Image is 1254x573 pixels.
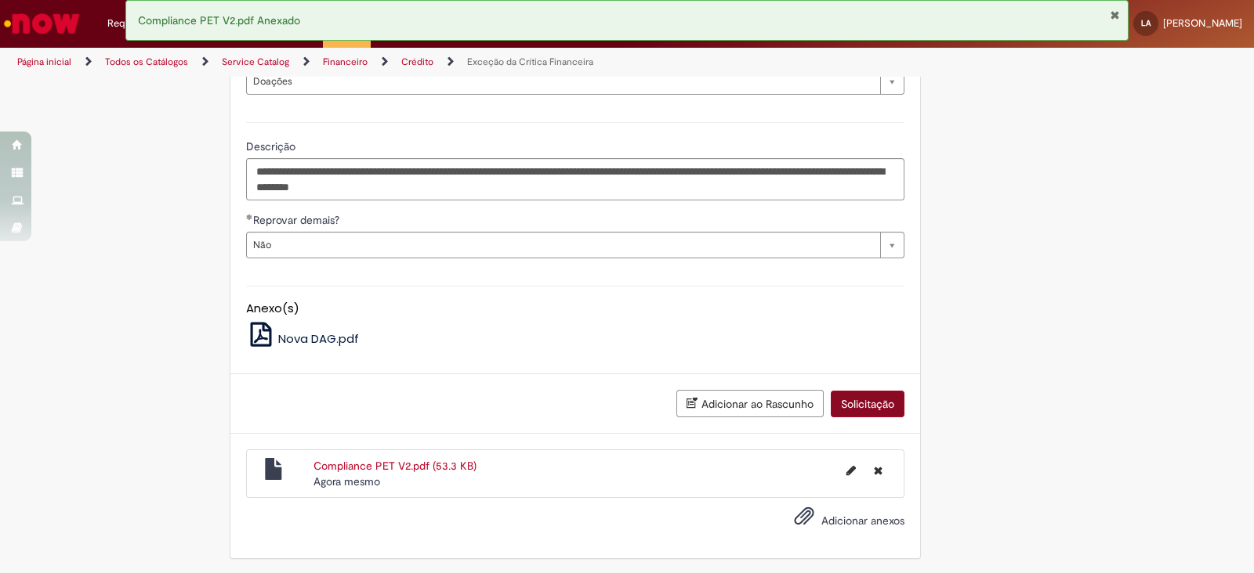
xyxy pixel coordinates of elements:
span: Adicionar anexos [821,514,904,528]
button: Adicionar ao Rascunho [676,390,824,417]
span: [PERSON_NAME] [1163,16,1242,30]
span: Não [253,232,872,258]
textarea: Descrição [246,158,904,200]
span: Requisições [107,16,162,31]
span: Reprovar demais? [253,213,342,227]
ul: Trilhas de página [12,48,825,77]
a: Compliance PET V2.pdf (53.3 KB) [313,459,477,473]
button: Excluir Compliance PET V2.pdf [864,458,892,483]
button: Adicionar anexos [790,502,818,538]
span: Obrigatório Preenchido [246,214,253,220]
span: Compliance PET V2.pdf Anexado [138,13,300,27]
span: Doações [253,69,872,94]
a: Financeiro [323,56,368,68]
button: Editar nome de arquivo Compliance PET V2.pdf [837,458,865,483]
a: Página inicial [17,56,71,68]
span: Agora mesmo [313,474,380,488]
button: Fechar Notificação [1110,9,1120,21]
span: Nova DAG.pdf [278,330,359,347]
a: Service Catalog [222,56,289,68]
img: ServiceNow [2,8,82,39]
button: Solicitação [831,391,904,417]
time: 27/08/2025 19:40:21 [313,474,380,488]
a: Todos os Catálogos [105,56,188,68]
span: Descrição [246,139,299,153]
a: Exceção da Crítica Financeira [467,56,593,68]
span: LA [1141,18,1151,28]
a: Crédito [401,56,433,68]
a: Nova DAG.pdf [246,330,360,347]
h5: Anexo(s) [246,302,904,315]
